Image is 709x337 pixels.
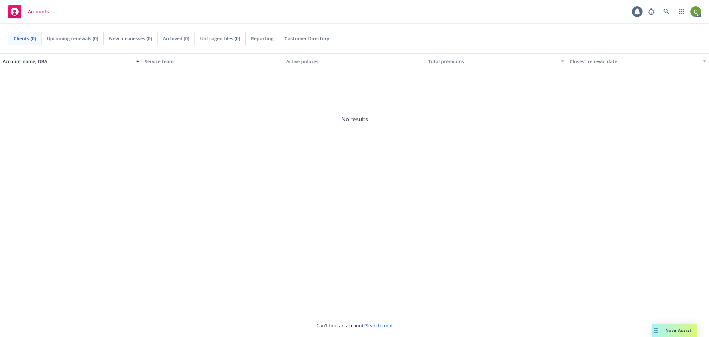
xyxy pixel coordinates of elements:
[665,327,692,333] span: Nova Assist
[652,324,660,337] div: Drag to move
[285,35,329,42] span: Customer Directory
[200,35,240,42] span: Untriaged files (0)
[425,53,567,69] button: Total premiums
[163,35,189,42] span: Archived (0)
[14,35,36,42] span: Clients (0)
[567,53,709,69] button: Closest renewal date
[316,322,393,329] span: Can't find an account?
[428,58,557,65] div: Total premiums
[645,5,658,18] a: Report a Bug
[251,35,274,42] span: Reporting
[652,324,697,337] button: Nova Assist
[5,2,52,21] a: Accounts
[570,58,699,65] div: Closest renewal date
[109,35,152,42] span: New businesses (0)
[286,58,423,65] div: Active policies
[47,35,98,42] span: Upcoming renewals (0)
[675,5,688,18] a: Switch app
[660,5,673,18] a: Search
[3,58,132,65] div: Account name, DBA
[690,6,701,17] img: photo
[142,53,284,69] button: Service team
[145,58,281,65] div: Service team
[284,53,425,69] button: Active policies
[366,322,393,329] a: Search for it
[28,9,49,14] span: Accounts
